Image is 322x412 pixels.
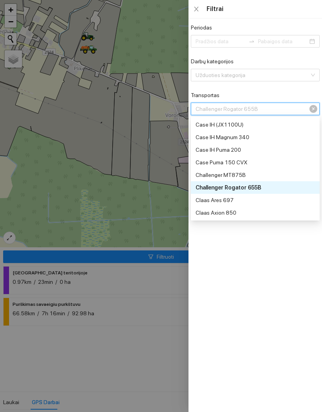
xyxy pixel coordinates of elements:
div: Claas Axion 850 [191,206,320,219]
span: Challenger Rogator 655B [196,103,313,115]
input: Pabaigos data [258,37,308,46]
div: Challenger Rogator 655B [196,183,313,192]
span: close-circle [309,105,317,113]
button: Close [191,6,202,13]
span: to [249,38,255,44]
div: Case Puma 150 CVX [196,158,313,167]
div: Case IH Magnum 340 [196,133,313,142]
div: Case IH Puma 200 [196,145,313,154]
input: Darbų kategorijos [196,69,309,81]
div: Case IH (JX1100U) [196,120,313,129]
div: Case IH Puma 200 [191,143,320,156]
div: Challenger MT875B [196,171,313,179]
input: Periodas [196,37,245,46]
label: Periodas [191,24,212,32]
div: Filtrai [207,5,320,13]
div: Case Puma 150 CVX [191,156,320,169]
span: close [193,6,199,12]
label: Darbų kategorijos [191,57,234,66]
div: Claas Ares 697 [191,194,320,206]
div: Challenger MT875B [191,169,320,181]
div: Claas Axion 850 [196,208,313,217]
div: Challenger Rogator 655B [191,181,320,194]
span: swap-right [249,38,255,44]
div: Case IH Magnum 340 [191,131,320,143]
div: Claas Ares 697 [196,196,313,204]
div: Case IH (JX1100U) [191,118,320,131]
label: Transportas [191,91,220,99]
